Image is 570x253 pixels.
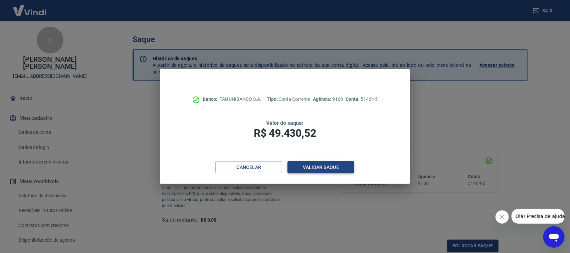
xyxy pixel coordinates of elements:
[313,96,343,103] p: 9168
[267,96,279,102] span: Tipo:
[346,96,361,102] span: Conta:
[254,127,316,140] span: R$ 49.430,52
[266,120,304,126] span: Valor do saque:
[4,5,56,10] span: Olá! Precisa de ajuda?
[543,226,565,248] iframe: Botão para abrir a janela de mensagens
[496,210,509,224] iframe: Fechar mensagem
[313,96,333,102] span: Agência:
[288,161,354,174] button: Validar saque
[512,209,565,224] iframe: Mensagem da empresa
[346,96,378,103] p: 51464-5
[203,96,218,102] span: Banco:
[215,161,282,174] button: Cancelar
[203,96,261,103] p: ITAÚ UNIBANCO S.A.
[267,96,310,103] p: Conta Corrente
